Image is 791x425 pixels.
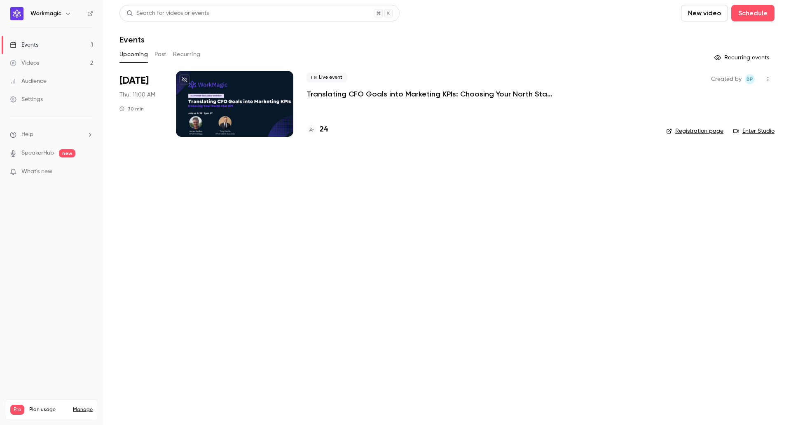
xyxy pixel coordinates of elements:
span: Live event [307,73,347,82]
a: Translating CFO Goals into Marketing KPIs: Choosing Your North Star KPI [307,89,554,99]
a: Manage [73,406,93,413]
span: Pro [10,405,24,415]
button: Recurring events [711,51,775,64]
button: Recurring [173,48,201,61]
iframe: Noticeable Trigger [83,168,93,176]
span: BP [747,74,753,84]
h4: 24 [320,124,328,135]
span: new [59,149,75,157]
span: Plan usage [29,406,68,413]
div: Videos [10,59,39,67]
button: Schedule [731,5,775,21]
div: Events [10,41,38,49]
div: Audience [10,77,47,85]
button: Past [154,48,166,61]
span: What's new [21,167,52,176]
span: [DATE] [119,74,149,87]
span: Help [21,130,33,139]
button: New video [681,5,728,21]
h6: Workmagic [30,9,61,18]
div: 30 min [119,106,144,112]
a: Enter Studio [733,127,775,135]
a: Registration page [666,127,723,135]
img: Workmagic [10,7,23,20]
div: Settings [10,95,43,103]
button: Upcoming [119,48,148,61]
span: Thu, 11:00 AM [119,91,155,99]
span: Brian Plant [745,74,755,84]
div: Search for videos or events [126,9,209,18]
div: Sep 18 Thu, 11:00 AM (America/Los Angeles) [119,71,163,137]
a: SpeakerHub [21,149,54,157]
span: Created by [711,74,742,84]
li: help-dropdown-opener [10,130,93,139]
h1: Events [119,35,145,45]
a: 24 [307,124,328,135]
